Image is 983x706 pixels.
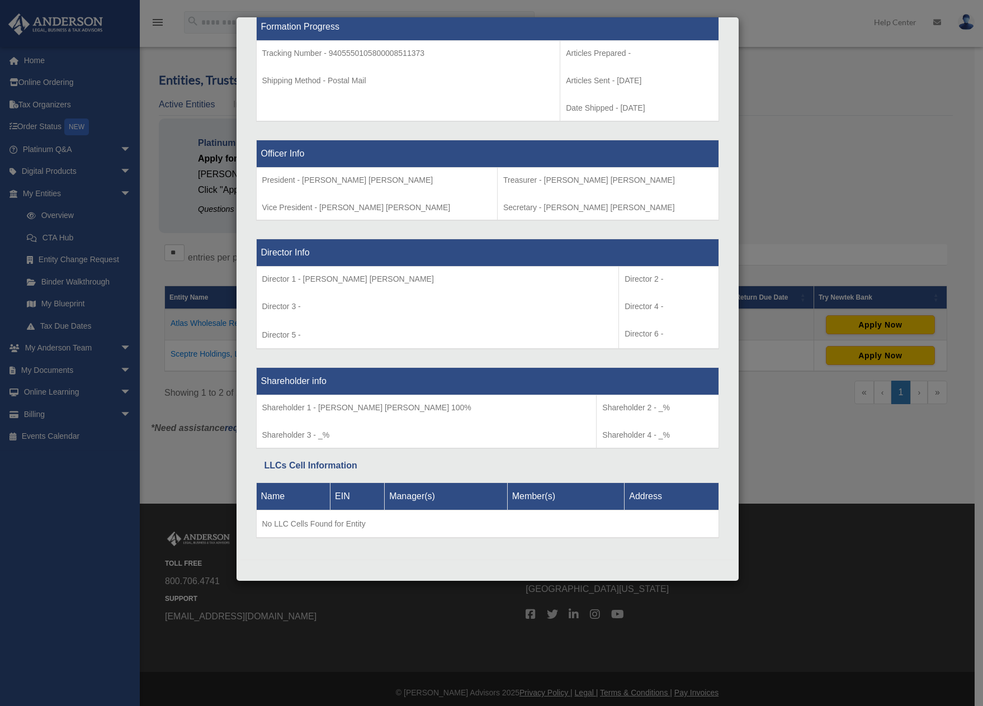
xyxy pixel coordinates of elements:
td: Director 5 - [256,267,619,349]
th: EIN [330,482,385,510]
p: Articles Prepared - [566,46,712,60]
p: Shareholder 3 - _% [262,428,591,442]
p: Shareholder 1 - [PERSON_NAME] [PERSON_NAME] 100% [262,401,591,415]
p: Shipping Method - Postal Mail [262,74,555,88]
p: Date Shipped - [DATE] [566,101,712,115]
th: Manager(s) [385,482,508,510]
p: President - [PERSON_NAME] [PERSON_NAME] [262,173,492,187]
th: Formation Progress [256,13,719,41]
p: Secretary - [PERSON_NAME] [PERSON_NAME] [503,201,713,215]
p: Shareholder 2 - _% [602,401,712,415]
th: Officer Info [256,140,719,167]
th: Shareholder info [256,368,719,395]
p: Director 1 - [PERSON_NAME] [PERSON_NAME] [262,272,613,286]
th: Name [256,482,330,510]
th: Address [625,482,719,510]
td: No LLC Cells Found for Entity [256,510,719,538]
th: Director Info [256,239,719,267]
p: Director 6 - [625,327,712,341]
p: Director 3 - [262,300,613,314]
p: Articles Sent - [DATE] [566,74,712,88]
th: Member(s) [507,482,625,510]
p: Director 2 - [625,272,712,286]
div: LLCs Cell Information [264,458,711,473]
p: Shareholder 4 - _% [602,428,712,442]
p: Vice President - [PERSON_NAME] [PERSON_NAME] [262,201,492,215]
p: Tracking Number - 9405550105800008511373 [262,46,555,60]
p: Treasurer - [PERSON_NAME] [PERSON_NAME] [503,173,713,187]
p: Director 4 - [625,300,712,314]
